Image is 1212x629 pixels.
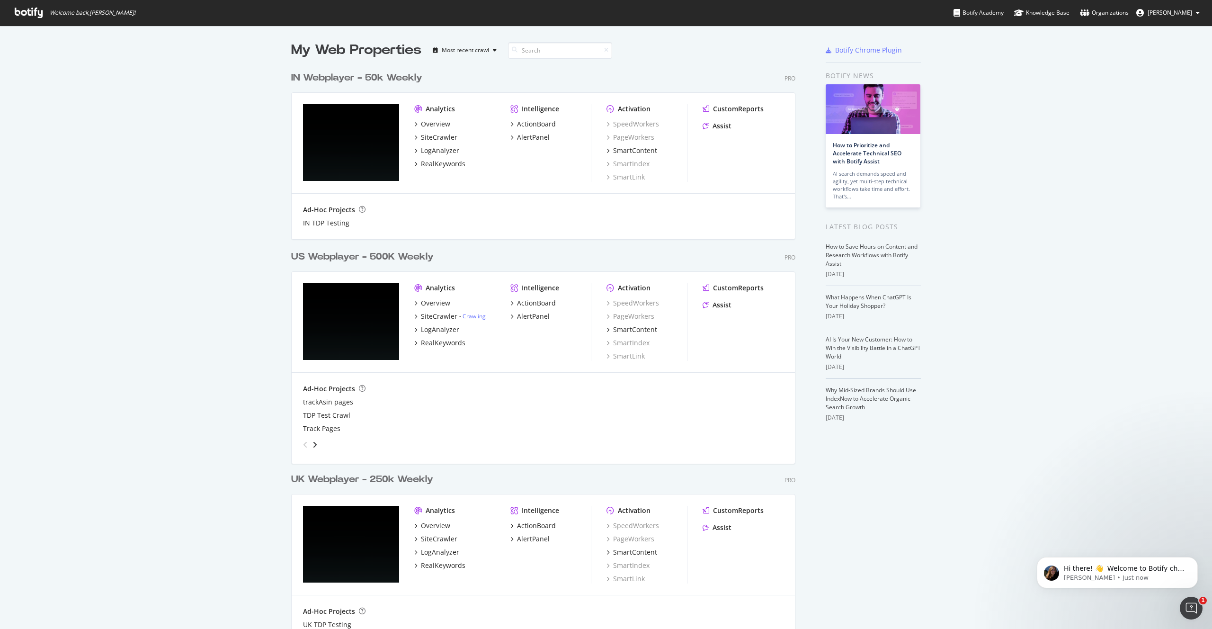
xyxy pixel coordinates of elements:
[784,476,795,484] div: Pro
[833,170,913,200] div: AI search demands speed and agility, yet multi-step technical workflows take time and effort. Tha...
[421,312,457,321] div: SiteCrawler
[429,43,500,58] button: Most recent crawl
[291,473,437,486] a: UK Webplayer - 250k Weekly
[414,521,450,530] a: Overview
[421,146,459,155] div: LogAnalyzer
[517,534,550,544] div: AlertPanel
[713,506,764,515] div: CustomReports
[618,506,651,515] div: Activation
[303,424,340,433] a: Track Pages
[303,104,399,181] img: music.amazon.in
[703,300,731,310] a: Assist
[826,335,921,360] a: AI Is Your New Customer: How to Win the Visibility Battle in a ChatGPT World
[421,298,450,308] div: Overview
[606,119,659,129] a: SpeedWorkers
[826,386,916,411] a: Why Mid-Sized Brands Should Use IndexNow to Accelerate Organic Search Growth
[508,42,612,59] input: Search
[606,312,654,321] a: PageWorkers
[835,45,902,55] div: Botify Chrome Plugin
[606,351,645,361] a: SmartLink
[826,293,911,310] a: What Happens When ChatGPT Is Your Holiday Shopper?
[606,338,650,348] a: SmartIndex
[826,243,918,268] a: How to Save Hours on Content and Research Workflows with Botify Assist
[517,521,556,530] div: ActionBoard
[442,47,489,53] div: Most recent crawl
[826,222,921,232] div: Latest Blog Posts
[703,121,731,131] a: Assist
[618,104,651,114] div: Activation
[421,548,459,557] div: LogAnalyzer
[517,312,550,321] div: AlertPanel
[303,218,349,228] a: IN TDP Testing
[303,411,350,420] div: TDP Test Crawl
[613,325,657,334] div: SmartContent
[291,250,434,264] div: US Webplayer - 500K Weekly
[784,74,795,82] div: Pro
[421,159,465,169] div: RealKeywords
[510,312,550,321] a: AlertPanel
[414,119,450,129] a: Overview
[606,325,657,334] a: SmartContent
[459,312,486,320] div: -
[303,506,399,583] img: music.amazon.co.uk
[826,71,921,81] div: Botify news
[421,325,459,334] div: LogAnalyzer
[522,283,559,293] div: Intelligence
[1129,5,1207,20] button: [PERSON_NAME]
[414,133,457,142] a: SiteCrawler
[303,283,399,360] img: music.amazon.com
[606,574,645,584] a: SmartLink
[606,159,650,169] div: SmartIndex
[833,141,901,165] a: How to Prioritize and Accelerate Technical SEO with Botify Assist
[703,506,764,515] a: CustomReports
[606,298,659,308] a: SpeedWorkers
[421,119,450,129] div: Overview
[291,250,437,264] a: US Webplayer - 500K Weekly
[291,71,422,85] div: IN Webplayer - 50k Weekly
[510,534,550,544] a: AlertPanel
[613,146,657,155] div: SmartContent
[414,325,459,334] a: LogAnalyzer
[414,561,465,570] a: RealKeywords
[510,133,550,142] a: AlertPanel
[606,172,645,182] a: SmartLink
[426,104,455,114] div: Analytics
[713,121,731,131] div: Assist
[606,548,657,557] a: SmartContent
[954,8,1004,18] div: Botify Academy
[1023,537,1212,603] iframe: Intercom notifications message
[299,437,312,452] div: angle-left
[703,523,731,532] a: Assist
[606,534,654,544] div: PageWorkers
[1199,597,1207,604] span: 1
[1180,597,1203,620] iframe: Intercom live chat
[826,413,921,422] div: [DATE]
[510,298,556,308] a: ActionBoard
[426,506,455,515] div: Analytics
[606,133,654,142] a: PageWorkers
[414,548,459,557] a: LogAnalyzer
[606,561,650,570] a: SmartIndex
[1148,9,1192,17] span: Becky Zhang
[703,283,764,293] a: CustomReports
[303,397,353,407] a: trackAsin pages
[414,534,457,544] a: SiteCrawler
[517,133,550,142] div: AlertPanel
[713,104,764,114] div: CustomReports
[826,312,921,321] div: [DATE]
[50,9,135,17] span: Welcome back, [PERSON_NAME] !
[303,205,355,215] div: Ad-Hoc Projects
[606,521,659,530] a: SpeedWorkers
[421,534,457,544] div: SiteCrawler
[713,300,731,310] div: Assist
[414,146,459,155] a: LogAnalyzer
